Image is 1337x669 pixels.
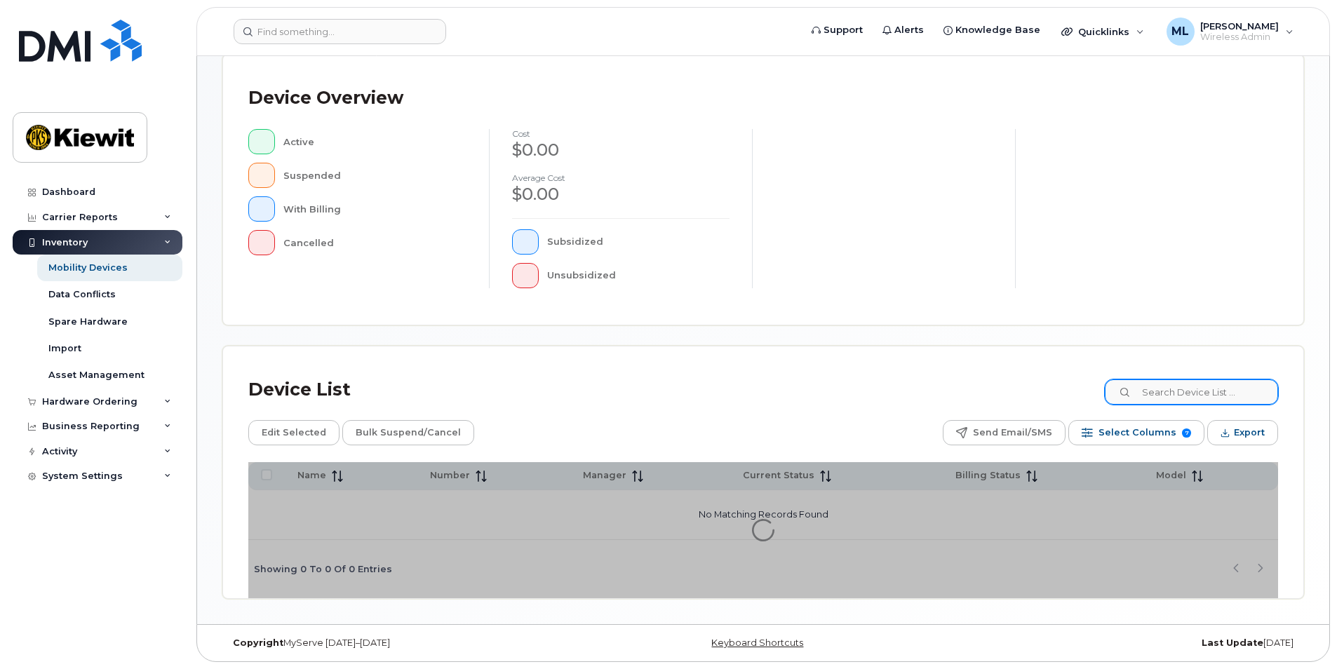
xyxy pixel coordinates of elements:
a: Keyboard Shortcuts [711,637,803,648]
button: Send Email/SMS [943,420,1066,445]
div: Subsidized [547,229,730,255]
span: Select Columns [1099,422,1176,443]
span: Support [824,23,863,37]
div: $0.00 [512,182,730,206]
div: Unsubsidized [547,263,730,288]
span: Alerts [894,23,924,37]
span: Quicklinks [1078,26,1129,37]
div: [DATE] [943,637,1304,649]
button: Edit Selected [248,420,340,445]
span: ML [1171,23,1189,40]
span: [PERSON_NAME] [1200,20,1279,32]
div: Device List [248,372,351,408]
span: Export [1234,422,1265,443]
span: 7 [1182,428,1191,438]
h4: Average cost [512,173,730,182]
div: MyServe [DATE]–[DATE] [222,637,583,649]
div: Matthew Linderman [1157,18,1303,46]
button: Select Columns 7 [1068,420,1204,445]
button: Export [1207,420,1278,445]
a: Support [802,16,873,44]
span: Send Email/SMS [973,422,1052,443]
span: Wireless Admin [1200,32,1279,43]
span: Knowledge Base [955,23,1040,37]
div: Active [283,129,467,154]
div: Device Overview [248,80,403,116]
strong: Copyright [233,637,283,648]
input: Search Device List ... [1105,379,1278,405]
a: Knowledge Base [934,16,1050,44]
div: Quicklinks [1052,18,1154,46]
span: Edit Selected [262,422,326,443]
div: With Billing [283,196,467,222]
span: Bulk Suspend/Cancel [356,422,461,443]
input: Find something... [234,19,446,44]
div: Cancelled [283,230,467,255]
div: Suspended [283,163,467,188]
button: Bulk Suspend/Cancel [342,420,474,445]
h4: cost [512,129,730,138]
strong: Last Update [1202,637,1263,648]
div: $0.00 [512,138,730,162]
a: Alerts [873,16,934,44]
